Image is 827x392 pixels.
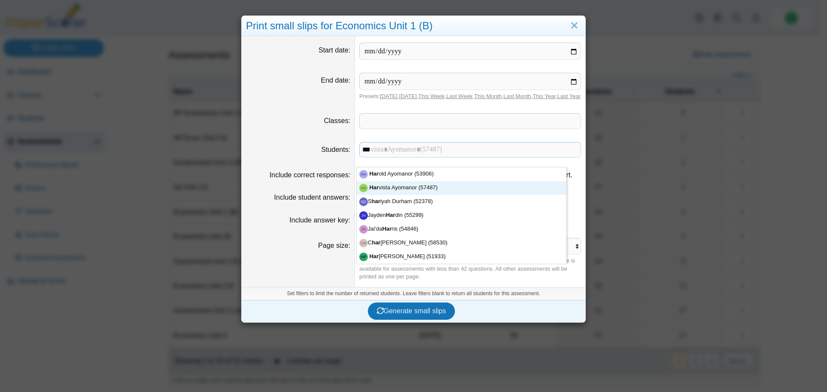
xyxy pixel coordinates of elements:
tags: ​ [359,142,581,157]
div: C [PERSON_NAME] (58530) [357,236,566,250]
div: Six per page is available for assessments with less than 28 questions. Four per page is available... [359,257,581,281]
span: Harrison Pham [361,255,367,259]
strong: Har [369,184,379,191]
a: This Week [418,93,445,99]
span: Generate small slips [377,307,446,315]
div: old Ayomanor (53906) [357,167,566,181]
label: Page size [318,242,351,249]
a: [DATE] [399,93,417,99]
label: Include correct responses [270,171,351,179]
button: Generate small slips [368,302,455,320]
strong: har [371,198,380,204]
label: Include student answers [274,194,350,201]
label: Classes [324,117,350,124]
div: Print small slips for Economics Unit 1 (B) [242,16,585,36]
tags: ​ [359,113,581,129]
a: This Year [533,93,556,99]
span: Jai'da Harris [361,228,366,231]
a: Last Year [557,93,581,99]
div: S iyah Durham (52378) [357,195,566,209]
strong: Har [369,170,379,177]
label: Start date [319,46,351,54]
span: Harold Ayomanor [361,173,367,176]
div: [PERSON_NAME] (51933) [357,250,566,264]
a: Close [568,19,581,33]
label: Students [321,146,351,153]
a: [DATE] [380,93,398,99]
div: vista Ayomanor (57487) [357,181,566,195]
strong: Har [369,253,379,259]
span: Charles Moody [361,241,367,245]
strong: Har [386,212,395,218]
strong: Har [382,225,392,232]
div: Presets: , , , , , , , [359,93,581,100]
div: Set filters to limit the number of returned students. Leave filters blank to return all students ... [242,287,585,300]
label: End date [321,77,351,84]
a: This Month [474,93,502,99]
span: Harvista Ayomanor [361,186,367,190]
label: Include answer key [289,216,350,224]
div: Jayden din (55299) [357,209,566,222]
span: Jayden Hardin [361,214,366,218]
strong: har [372,239,380,246]
a: Last Week [446,93,473,99]
span: Shariyah Durham [361,200,367,204]
div: Jai'da ris (54846) [357,222,566,236]
a: Last Month [504,93,531,99]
